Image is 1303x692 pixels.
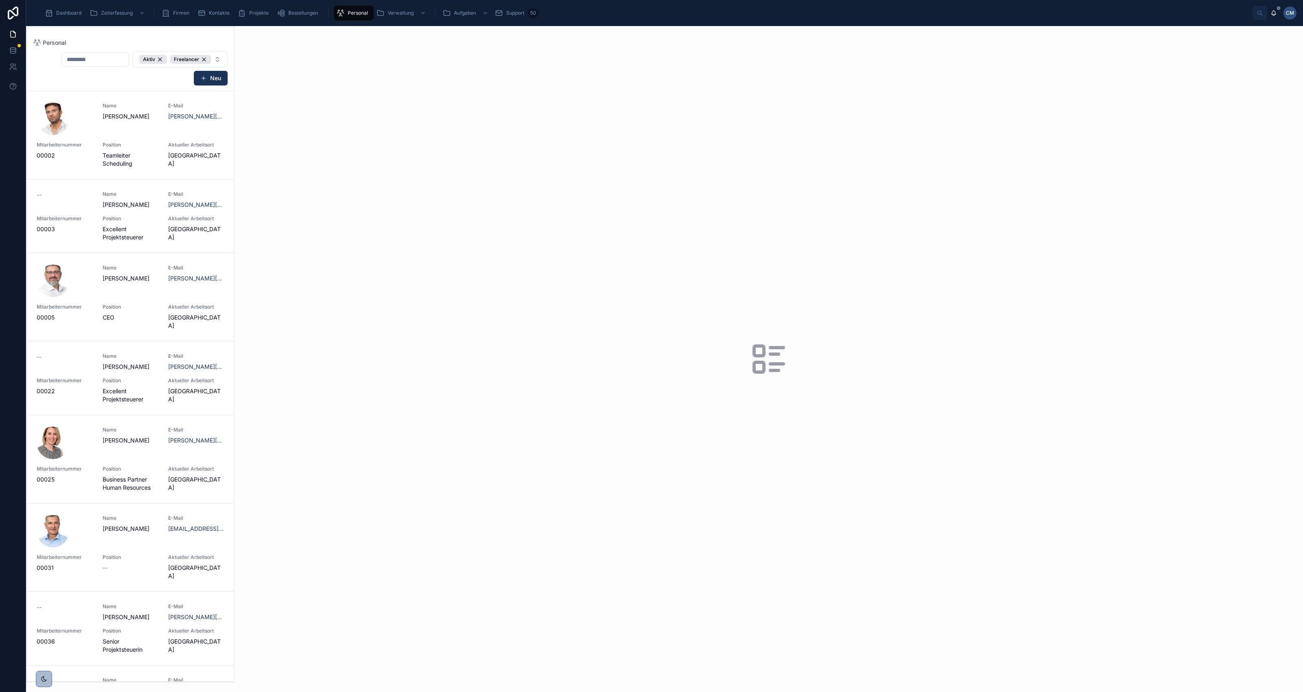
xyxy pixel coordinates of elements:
span: [GEOGRAPHIC_DATA] [168,564,224,580]
span: [GEOGRAPHIC_DATA] [168,637,224,654]
span: [PERSON_NAME] [103,363,159,371]
span: Mitarbeiternummer [37,304,93,310]
a: Kontakte [195,6,235,20]
span: [PERSON_NAME] [103,613,159,621]
span: Name [103,103,159,109]
a: Neu [194,71,228,85]
span: -- [37,191,42,199]
span: E-Mail [168,353,224,359]
span: CM [1286,10,1294,16]
button: Unselect FREELANCER [170,55,211,64]
span: Excellent Projektsteuerer [103,225,159,241]
span: Position [103,628,159,634]
div: Aktiv [139,55,167,64]
span: 00002 [37,151,93,160]
span: Position [103,142,159,148]
span: E-Mail [168,103,224,109]
a: [PERSON_NAME][EMAIL_ADDRESS][DOMAIN_NAME] [168,201,224,209]
span: -- [37,603,42,611]
span: Mitarbeiternummer [37,377,93,384]
a: --Name[PERSON_NAME]E-Mail[PERSON_NAME][EMAIL_ADDRESS][DOMAIN_NAME]Mitarbeiternummer00003PositionE... [27,180,234,253]
span: Name [103,427,159,433]
span: 00005 [37,313,93,322]
span: Aufgaben [454,10,476,16]
span: Position [103,215,159,222]
span: Teamleiter Scheduling [103,151,159,168]
span: Name [103,191,159,197]
span: Name [103,677,159,683]
span: Aktueller Arbeitsort [168,466,224,472]
span: Position [103,304,159,310]
span: E-Mail [168,427,224,433]
span: 00036 [37,637,93,646]
a: --Name[PERSON_NAME]E-Mail[PERSON_NAME][EMAIL_ADDRESS][DOMAIN_NAME]Mitarbeiternummer00036PositionS... [27,592,234,666]
span: 00031 [37,564,93,572]
a: [PERSON_NAME][EMAIL_ADDRESS][DOMAIN_NAME] [168,112,224,120]
span: Aktueller Arbeitsort [168,554,224,561]
span: E-Mail [168,603,224,610]
a: [EMAIL_ADDRESS][DOMAIN_NAME] [168,525,224,533]
span: Mitarbeiternummer [37,215,93,222]
span: [PERSON_NAME] [103,525,159,533]
a: Name[PERSON_NAME]E-Mail[PERSON_NAME][EMAIL_ADDRESS][DOMAIN_NAME]Mitarbeiternummer00025PositionBus... [27,415,234,504]
a: Name[PERSON_NAME]E-Mail[PERSON_NAME][EMAIL_ADDRESS][DOMAIN_NAME]Mitarbeiternummer00005PositionCEO... [27,253,234,342]
span: [GEOGRAPHIC_DATA] [168,387,224,403]
span: Dashboard [56,10,81,16]
div: Freelancer [170,55,211,64]
a: [PERSON_NAME][EMAIL_ADDRESS][DOMAIN_NAME] [168,436,224,445]
a: --Name[PERSON_NAME]E-Mail[PERSON_NAME][EMAIL_ADDRESS][DOMAIN_NAME]Mitarbeiternummer00022PositionE... [27,342,234,415]
span: E-Mail [168,515,224,521]
span: Position [103,377,159,384]
span: Name [103,603,159,610]
span: -- [103,564,107,572]
span: -- [37,353,42,361]
span: E-Mail [168,265,224,271]
div: 50 [528,8,539,18]
span: Aktueller Arbeitsort [168,142,224,148]
span: Position [103,554,159,561]
span: Zeiterfassung [101,10,133,16]
a: Personal [33,39,66,47]
span: 00025 [37,475,93,484]
span: Mitarbeiternummer [37,142,93,148]
a: Personal [334,6,374,20]
span: [PERSON_NAME] [103,201,159,209]
span: Name [103,515,159,521]
span: Aktueller Arbeitsort [168,377,224,384]
span: [PERSON_NAME] [103,274,159,282]
a: [PERSON_NAME][EMAIL_ADDRESS][DOMAIN_NAME] [168,363,224,371]
a: [PERSON_NAME][EMAIL_ADDRESS][DOMAIN_NAME] [168,613,224,621]
span: CEO [103,313,159,322]
a: Zeiterfassung [87,6,149,20]
span: Personal [43,39,66,47]
a: Aufgaben [440,6,492,20]
span: Aktueller Arbeitsort [168,628,224,634]
a: Name[PERSON_NAME]E-Mail[PERSON_NAME][EMAIL_ADDRESS][DOMAIN_NAME]Mitarbeiternummer00002PositionTea... [27,91,234,180]
span: Name [103,353,159,359]
a: Bestellungen [274,6,324,20]
span: Mitarbeiternummer [37,466,93,472]
a: [PERSON_NAME][EMAIL_ADDRESS][DOMAIN_NAME] [168,274,224,282]
span: [PERSON_NAME] [103,436,159,445]
span: [GEOGRAPHIC_DATA] [168,225,224,241]
span: Firmen [173,10,189,16]
button: Select Button [132,51,228,68]
span: Name [103,265,159,271]
a: Firmen [159,6,195,20]
span: Mitarbeiternummer [37,628,93,634]
span: Position [103,466,159,472]
span: Bestellungen [288,10,318,16]
span: Support [506,10,524,16]
span: Personal [348,10,368,16]
span: Aktueller Arbeitsort [168,304,224,310]
span: [PERSON_NAME] [103,112,159,120]
a: Support50 [492,6,541,20]
span: E-Mail [168,191,224,197]
span: [GEOGRAPHIC_DATA] [168,313,224,330]
span: Verwaltung [388,10,414,16]
div: scrollable content [39,4,1253,22]
span: Projekte [249,10,269,16]
span: Excellent Projektsteuerer [103,387,159,403]
span: E-Mail [168,677,224,683]
span: Aktueller Arbeitsort [168,215,224,222]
